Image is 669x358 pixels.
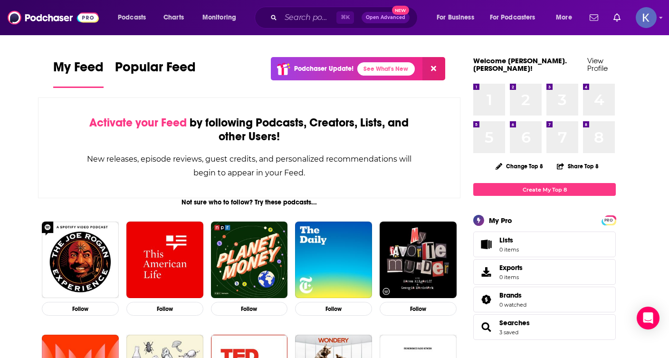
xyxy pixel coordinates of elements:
img: This American Life [126,222,203,299]
a: Exports [473,259,616,285]
span: New [392,6,409,15]
a: Lists [473,232,616,257]
button: open menu [549,10,584,25]
div: Not sure who to follow? Try these podcasts... [38,198,460,206]
button: Follow [211,302,288,316]
a: Welcome [PERSON_NAME].[PERSON_NAME]! [473,56,567,73]
button: Change Top 8 [490,160,549,172]
button: open menu [430,10,486,25]
a: Charts [157,10,190,25]
button: Share Top 8 [556,157,599,175]
span: For Podcasters [490,11,535,24]
img: The Daily [295,222,372,299]
button: Follow [295,302,372,316]
span: 0 items [499,246,519,253]
span: More [556,11,572,24]
a: View Profile [587,56,608,73]
button: Open AdvancedNew [362,12,410,23]
a: Searches [477,320,496,334]
span: Logged in as kristina.caracciolo [636,7,657,28]
span: 0 items [499,274,523,281]
div: Open Intercom Messenger [637,307,659,329]
span: Lists [499,236,513,244]
img: The Joe Rogan Experience [42,222,119,299]
a: See What's New [357,62,415,76]
a: Show notifications dropdown [586,10,602,26]
span: Brands [499,291,522,300]
span: Exports [499,263,523,272]
a: Brands [499,291,526,300]
span: For Business [437,11,474,24]
a: 3 saved [499,329,518,336]
span: Searches [473,314,616,340]
div: My Pro [489,216,512,225]
div: Search podcasts, credits, & more... [264,7,427,29]
button: open menu [484,10,549,25]
span: Lists [477,238,496,251]
a: 0 watched [499,301,526,308]
span: PRO [603,217,614,224]
span: Exports [477,265,496,279]
span: Podcasts [118,11,146,24]
button: Follow [42,302,119,316]
a: Popular Feed [115,59,196,88]
a: Show notifications dropdown [610,10,624,26]
button: Follow [126,302,203,316]
div: New releases, episode reviews, guest credits, and personalized recommendations will begin to appe... [86,152,412,180]
a: Searches [499,319,530,327]
a: My Feed [53,59,104,88]
span: ⌘ K [336,11,354,24]
span: Charts [163,11,184,24]
button: Show profile menu [636,7,657,28]
span: Popular Feed [115,59,196,81]
button: Follow [380,302,457,316]
span: My Feed [53,59,104,81]
a: PRO [603,216,614,223]
div: by following Podcasts, Creators, Lists, and other Users! [86,116,412,144]
a: Brands [477,293,496,306]
span: Lists [499,236,519,244]
button: open menu [196,10,248,25]
img: My Favorite Murder with Karen Kilgariff and Georgia Hardstark [380,222,457,299]
img: Planet Money [211,222,288,299]
a: Create My Top 8 [473,183,616,196]
button: open menu [111,10,158,25]
span: Brands [473,287,616,312]
span: Monitoring [202,11,236,24]
span: Activate your Feed [89,116,187,130]
img: Podchaser - Follow, Share and Rate Podcasts [8,9,99,27]
span: Open Advanced [366,15,405,20]
input: Search podcasts, credits, & more... [281,10,336,25]
img: User Profile [636,7,657,28]
p: Podchaser Update! [294,65,354,73]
